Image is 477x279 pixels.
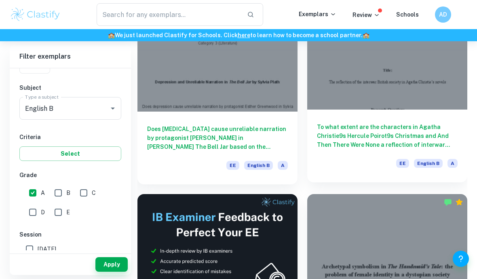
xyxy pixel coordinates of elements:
span: E [66,208,70,217]
p: Exemplars [299,10,336,19]
span: A [447,159,458,168]
button: Open [107,103,118,114]
h6: Criteria [19,133,121,142]
h6: Session [19,230,121,239]
span: [DATE] [38,245,56,254]
span: B [66,188,70,197]
span: EE [396,159,409,168]
button: Apply [95,257,128,272]
label: Type a subject [25,93,59,100]
span: C [92,188,96,197]
span: A [41,188,45,197]
h6: Does [MEDICAL_DATA] cause unreliable narration by protagonist [PERSON_NAME] in [PERSON_NAME] The ... [147,125,288,151]
button: Select [19,146,121,161]
span: A [278,161,288,170]
span: 🏫 [363,32,369,38]
input: Search for any exemplars... [97,3,241,26]
button: Help and Feedback [453,251,469,267]
span: English B [414,159,443,168]
a: here [238,32,250,38]
h6: AD [439,10,448,19]
div: Premium [455,198,463,206]
span: D [41,208,45,217]
p: Review [352,11,380,19]
img: Clastify logo [10,6,61,23]
a: Schools [396,11,419,18]
h6: Grade [19,171,121,180]
h6: We just launched Clastify for Schools. Click to learn how to become a school partner. [2,31,475,40]
h6: Filter exemplars [10,45,131,68]
span: EE [226,161,239,170]
img: Marked [444,198,452,206]
span: English B [244,161,273,170]
h6: To what extent are the characters in Agatha Christie9s Hercule Poirot9s Christmas and And Then Th... [317,123,458,149]
button: AD [435,6,451,23]
h6: Subject [19,83,121,92]
span: 🏫 [108,32,115,38]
